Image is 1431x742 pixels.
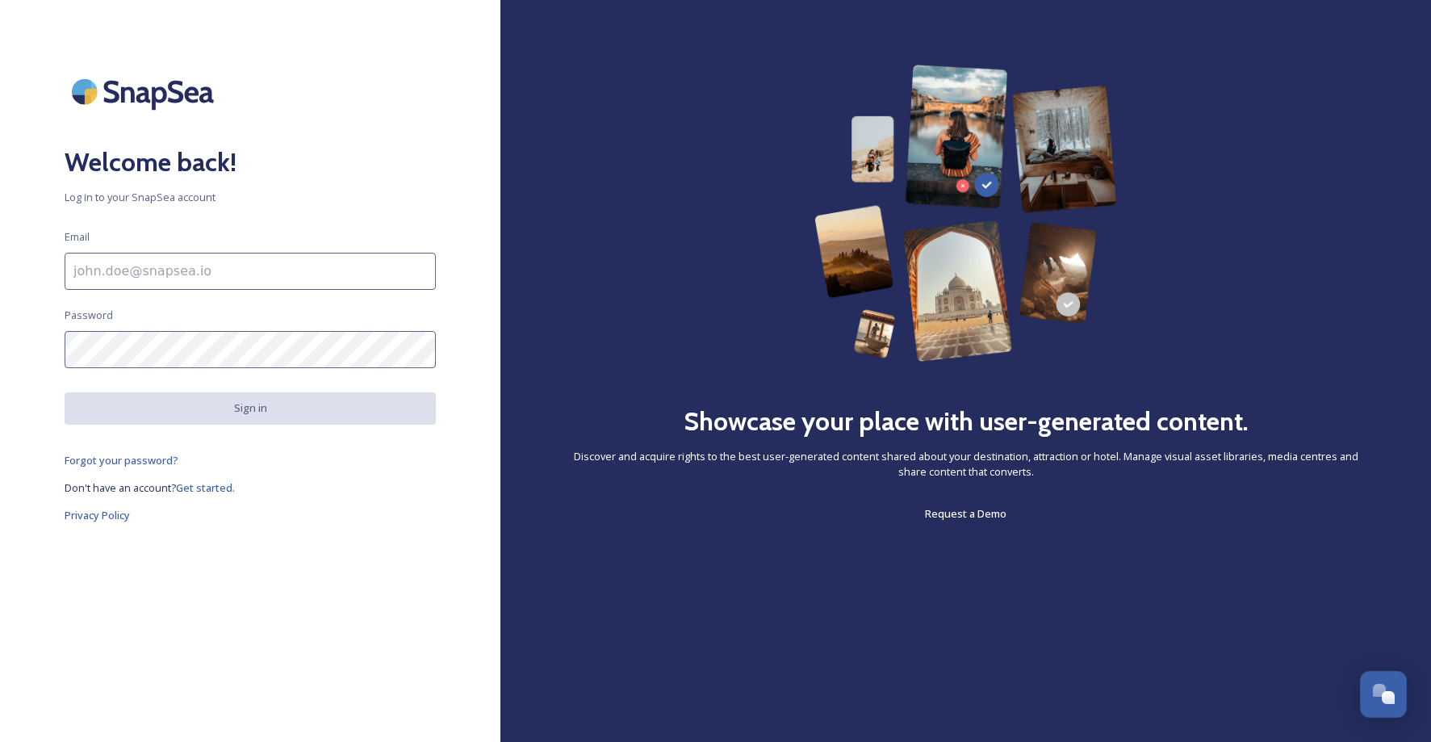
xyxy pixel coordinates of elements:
span: Forgot your password? [65,453,178,467]
span: Email [65,229,90,245]
a: Forgot your password? [65,451,436,470]
span: Discover and acquire rights to the best user-generated content shared about your destination, att... [565,449,1366,480]
input: john.doe@snapsea.io [65,253,436,290]
h2: Showcase your place with user-generated content. [684,402,1249,441]
span: Don't have an account? [65,480,176,495]
button: Sign in [65,392,436,424]
a: Don't have an account?Get started. [65,478,436,497]
span: Get started. [176,480,235,495]
button: Open Chat [1360,671,1407,718]
span: Log in to your SnapSea account [65,190,436,205]
span: Request a Demo [925,506,1006,521]
span: Password [65,308,113,323]
img: SnapSea Logo [65,65,226,119]
a: Privacy Policy [65,505,436,525]
span: Privacy Policy [65,508,130,522]
h2: Welcome back! [65,143,436,182]
a: Request a Demo [925,504,1006,523]
img: 63b42ca75bacad526042e722_Group%20154-p-800.png [814,65,1117,362]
